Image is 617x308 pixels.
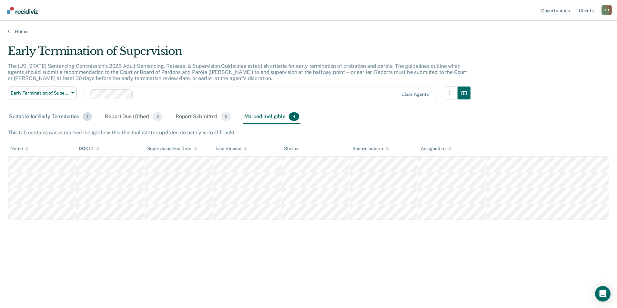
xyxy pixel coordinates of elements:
[8,28,609,34] a: Home
[104,110,164,124] div: Report Due (Other)0
[11,90,69,96] span: Early Termination of Supervision
[8,129,609,136] div: This tab contains cases marked ineligible within this tool (status updates do not sync to O-Track).
[595,286,611,302] div: Open Intercom Messenger
[7,7,38,14] img: Recidiviz
[216,146,247,151] div: Last Viewed
[79,146,99,151] div: DOC ID
[83,112,92,121] span: 1
[421,146,451,151] div: Assigned to
[221,112,231,121] span: 5
[602,5,612,15] div: T B
[8,110,93,124] div: Suitable for Early Termination1
[8,63,467,81] p: The [US_STATE] Sentencing Commission’s 2025 Adult Sentencing, Release, & Supervision Guidelines e...
[243,110,301,124] div: Marked Ineligible4
[8,45,470,63] div: Early Termination of Supervision
[10,146,28,151] div: Name
[602,5,612,15] button: Profile dropdown button
[147,146,197,151] div: Supervision End Date
[352,146,389,151] div: Snooze ends in
[401,92,429,97] div: Clear agents
[8,87,77,99] button: Early Termination of Supervision
[153,112,163,121] span: 0
[289,112,299,121] span: 4
[284,146,298,151] div: Status
[174,110,233,124] div: Report Submitted5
